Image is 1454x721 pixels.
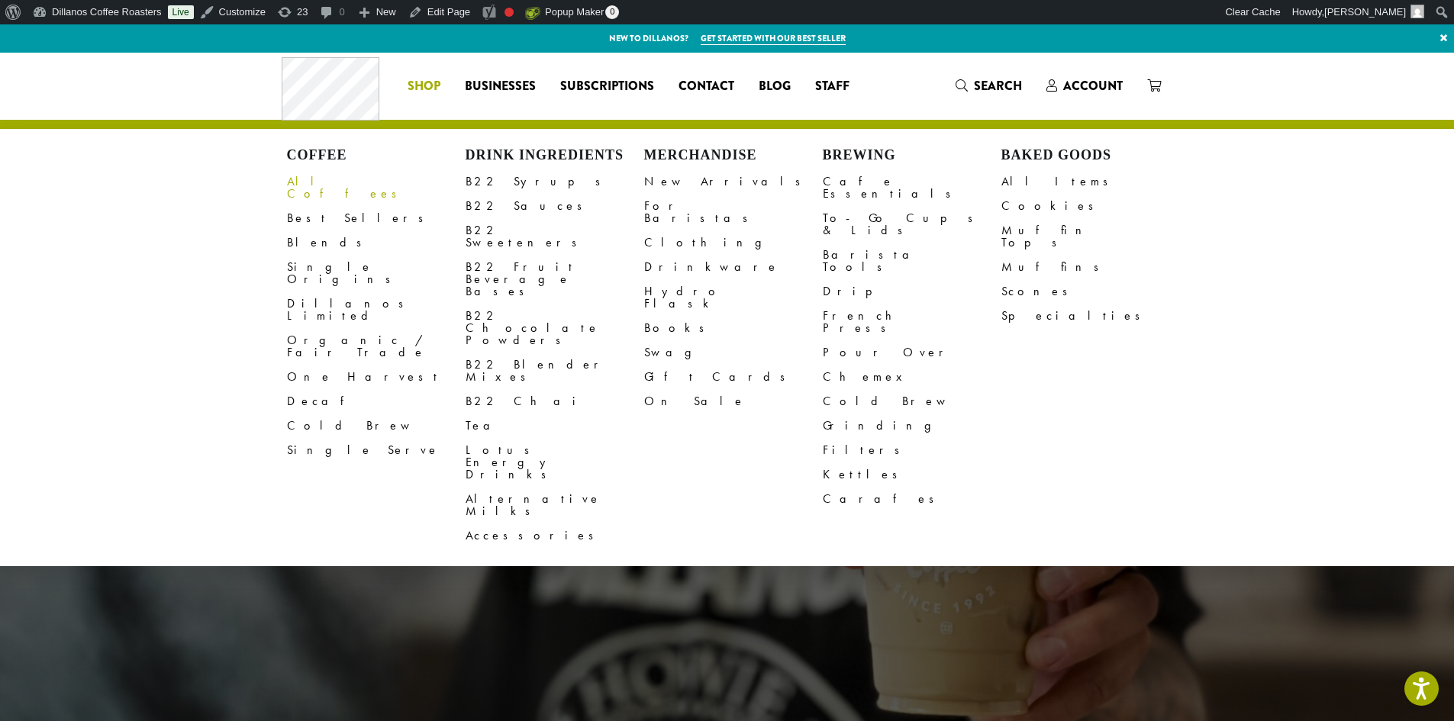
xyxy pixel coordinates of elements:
[408,77,440,96] span: Shop
[466,304,644,352] a: B22 Chocolate Powders
[644,230,823,255] a: Clothing
[823,279,1001,304] a: Drip
[466,487,644,523] a: Alternative Milks
[1001,279,1180,304] a: Scones
[287,438,466,462] a: Single Serve
[701,32,846,45] a: Get started with our best seller
[1001,218,1180,255] a: Muffin Tops
[466,414,644,438] a: Tea
[823,304,1001,340] a: French Press
[759,77,791,96] span: Blog
[1001,304,1180,328] a: Specialties
[1001,255,1180,279] a: Muffins
[644,169,823,194] a: New Arrivals
[644,255,823,279] a: Drinkware
[287,255,466,291] a: Single Origins
[823,414,1001,438] a: Grinding
[943,73,1034,98] a: Search
[1001,169,1180,194] a: All Items
[466,218,644,255] a: B22 Sweeteners
[466,255,644,304] a: B22 Fruit Beverage Bases
[466,194,644,218] a: B22 Sauces
[287,169,466,206] a: All Coffees
[1324,6,1406,18] span: [PERSON_NAME]
[823,147,1001,164] h4: Brewing
[823,206,1001,243] a: To-Go Cups & Lids
[823,340,1001,365] a: Pour Over
[287,206,466,230] a: Best Sellers
[823,169,1001,206] a: Cafe Essentials
[466,438,644,487] a: Lotus Energy Drinks
[287,291,466,328] a: Dillanos Limited
[287,147,466,164] h4: Coffee
[679,77,734,96] span: Contact
[1063,77,1123,95] span: Account
[644,279,823,316] a: Hydro Flask
[466,389,644,414] a: B22 Chai
[644,316,823,340] a: Books
[644,365,823,389] a: Gift Cards
[815,77,850,96] span: Staff
[466,352,644,389] a: B22 Blender Mixes
[1001,147,1180,164] h4: Baked Goods
[644,389,823,414] a: On Sale
[1001,194,1180,218] a: Cookies
[1433,24,1454,52] a: ×
[505,8,514,17] div: Focus keyphrase not set
[823,243,1001,279] a: Barista Tools
[560,77,654,96] span: Subscriptions
[823,462,1001,487] a: Kettles
[644,340,823,365] a: Swag
[644,194,823,230] a: For Baristas
[466,147,644,164] h4: Drink Ingredients
[395,74,453,98] a: Shop
[466,523,644,548] a: Accessories
[168,5,194,19] a: Live
[287,365,466,389] a: One Harvest
[823,438,1001,462] a: Filters
[287,389,466,414] a: Decaf
[644,147,823,164] h4: Merchandise
[823,365,1001,389] a: Chemex
[605,5,619,19] span: 0
[974,77,1022,95] span: Search
[823,487,1001,511] a: Carafes
[287,230,466,255] a: Blends
[287,328,466,365] a: Organic / Fair Trade
[465,77,536,96] span: Businesses
[803,74,862,98] a: Staff
[466,169,644,194] a: B22 Syrups
[287,414,466,438] a: Cold Brew
[823,389,1001,414] a: Cold Brew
